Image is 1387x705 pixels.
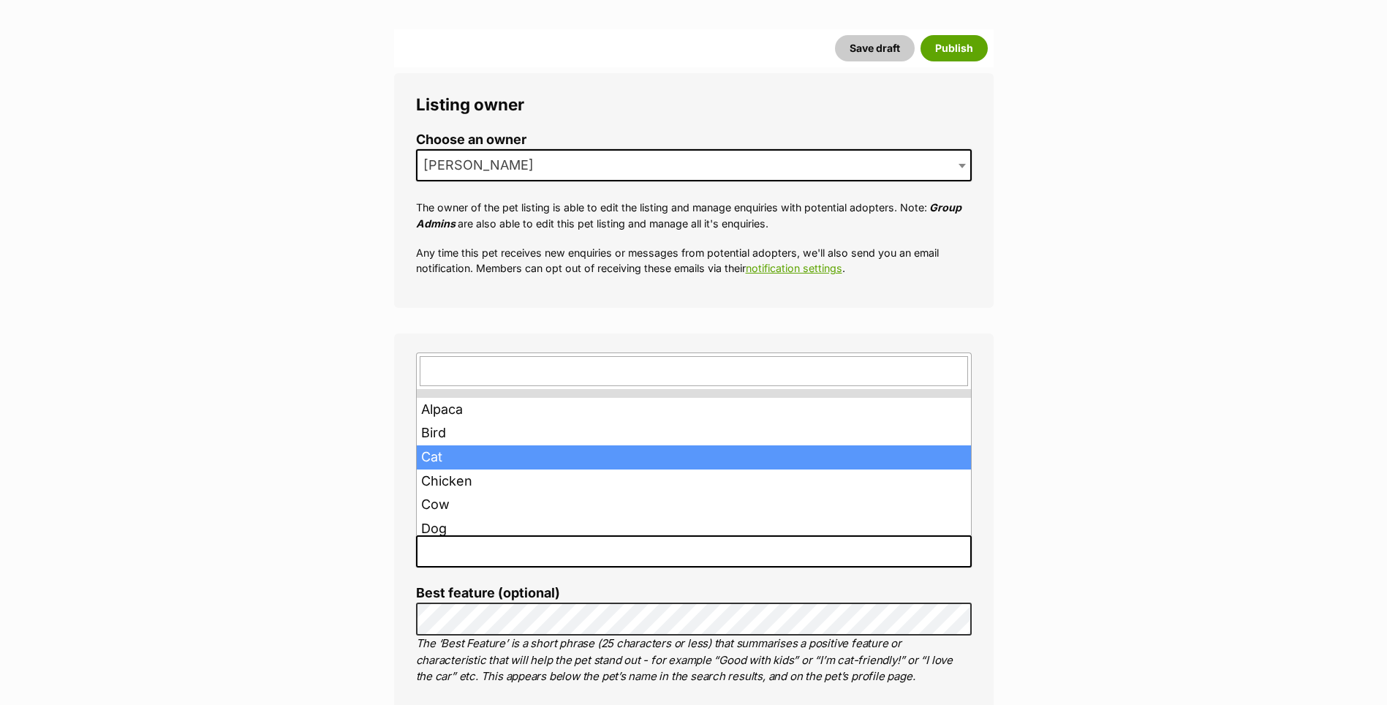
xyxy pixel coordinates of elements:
[416,132,972,148] label: Choose an owner
[417,470,971,494] li: Chicken
[417,517,971,541] li: Dog
[417,421,971,445] li: Bird
[746,262,842,274] a: notification settings
[416,200,972,231] p: The owner of the pet listing is able to edit the listing and manage enquiries with potential adop...
[416,201,961,229] em: Group Admins
[416,245,972,276] p: Any time this pet receives new enquiries or messages from potential adopters, we'll also send you...
[416,636,972,685] p: The ‘Best Feature’ is a short phrase (25 characters or less) that summarises a positive feature o...
[417,445,971,470] li: Cat
[417,155,548,176] span: Tara Mercer
[416,586,972,601] label: Best feature (optional)
[417,493,971,517] li: Cow
[417,398,971,422] li: Alpaca
[835,35,915,61] button: Save draft
[416,94,524,114] span: Listing owner
[416,149,972,181] span: Tara Mercer
[921,35,988,61] button: Publish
